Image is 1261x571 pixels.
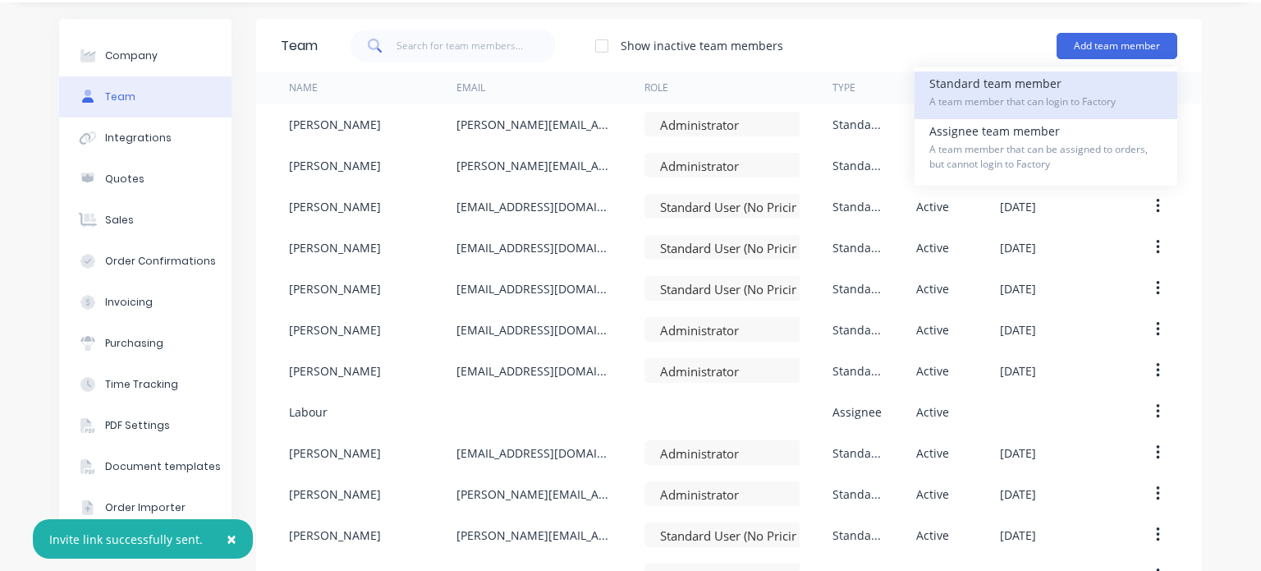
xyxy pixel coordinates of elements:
[59,159,232,200] button: Quotes
[456,280,612,297] div: [EMAIL_ADDRESS][DOMAIN_NAME]
[916,198,949,215] div: Active
[456,527,612,544] div: [PERSON_NAME][EMAIL_ADDRESS][DOMAIN_NAME]
[832,527,883,544] div: Standard
[289,486,381,503] div: [PERSON_NAME]
[456,198,612,215] div: [EMAIL_ADDRESS][DOMAIN_NAME]
[832,486,883,503] div: Standard
[832,157,883,174] div: Standard
[289,321,381,338] div: [PERSON_NAME]
[59,200,232,241] button: Sales
[105,90,135,104] div: Team
[1000,362,1036,380] div: [DATE]
[289,527,381,544] div: [PERSON_NAME]
[105,377,178,392] div: Time Tracking
[59,241,232,282] button: Order Confirmations
[916,280,949,297] div: Active
[59,364,232,405] button: Time Tracking
[289,239,381,256] div: [PERSON_NAME]
[289,157,381,174] div: [PERSON_NAME]
[916,527,949,544] div: Active
[105,459,221,474] div: Document templates
[456,239,612,256] div: [EMAIL_ADDRESS][DOMAIN_NAME]
[105,500,186,515] div: Order Importer
[281,36,318,56] div: Team
[105,418,170,433] div: PDF Settings
[1000,239,1036,256] div: [DATE]
[916,486,949,503] div: Active
[289,116,381,133] div: [PERSON_NAME]
[832,198,883,215] div: Standard
[289,81,318,95] div: Name
[105,254,216,269] div: Order Confirmations
[916,444,949,462] div: Active
[832,403,882,421] div: Assignee
[929,142,1162,172] span: A team member that can be assigned to orders, but cannot login to Factory
[1000,321,1036,338] div: [DATE]
[456,362,612,380] div: [EMAIL_ADDRESS][DOMAIN_NAME]
[59,76,232,117] button: Team
[916,362,949,380] div: Active
[397,30,557,62] input: Search for team members...
[832,280,883,297] div: Standard
[916,239,949,256] div: Active
[832,362,883,380] div: Standard
[59,323,232,364] button: Purchasing
[456,321,612,338] div: [EMAIL_ADDRESS][DOMAIN_NAME]
[105,131,172,145] div: Integrations
[929,71,1162,119] div: Standard team member
[59,487,232,528] button: Order Importer
[832,116,883,133] div: Standard
[916,321,949,338] div: Active
[289,362,381,380] div: [PERSON_NAME]
[1000,280,1036,297] div: [DATE]
[289,280,381,297] div: [PERSON_NAME]
[105,172,144,186] div: Quotes
[1000,486,1036,503] div: [DATE]
[59,35,232,76] button: Company
[1000,198,1036,215] div: [DATE]
[59,446,232,487] button: Document templates
[456,116,612,133] div: [PERSON_NAME][EMAIL_ADDRESS][DOMAIN_NAME]
[1000,444,1036,462] div: [DATE]
[929,94,1162,109] span: A team member that can login to Factory
[644,81,668,95] div: Role
[929,119,1162,182] div: Assignee team member
[105,213,134,228] div: Sales
[456,157,612,174] div: [PERSON_NAME][EMAIL_ADDRESS][DOMAIN_NAME]
[289,444,381,462] div: [PERSON_NAME]
[105,48,158,63] div: Company
[1000,527,1036,544] div: [DATE]
[832,444,883,462] div: Standard
[105,336,163,351] div: Purchasing
[59,405,232,446] button: PDF Settings
[289,403,328,421] div: Labour
[621,37,783,54] div: Show inactive team members
[105,295,153,310] div: Invoicing
[832,321,883,338] div: Standard
[49,531,203,548] div: Invite link successfully sent.
[210,519,253,559] button: Close
[832,81,855,95] div: Type
[456,444,612,462] div: [EMAIL_ADDRESS][DOMAIN_NAME]
[289,198,381,215] div: [PERSON_NAME]
[916,403,949,421] div: Active
[59,117,232,159] button: Integrations
[832,239,883,256] div: Standard
[59,282,232,323] button: Invoicing
[456,486,612,503] div: [PERSON_NAME][EMAIL_ADDRESS][DOMAIN_NAME]
[1057,33,1177,59] button: Add team member
[456,81,485,95] div: Email
[227,527,236,550] span: ×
